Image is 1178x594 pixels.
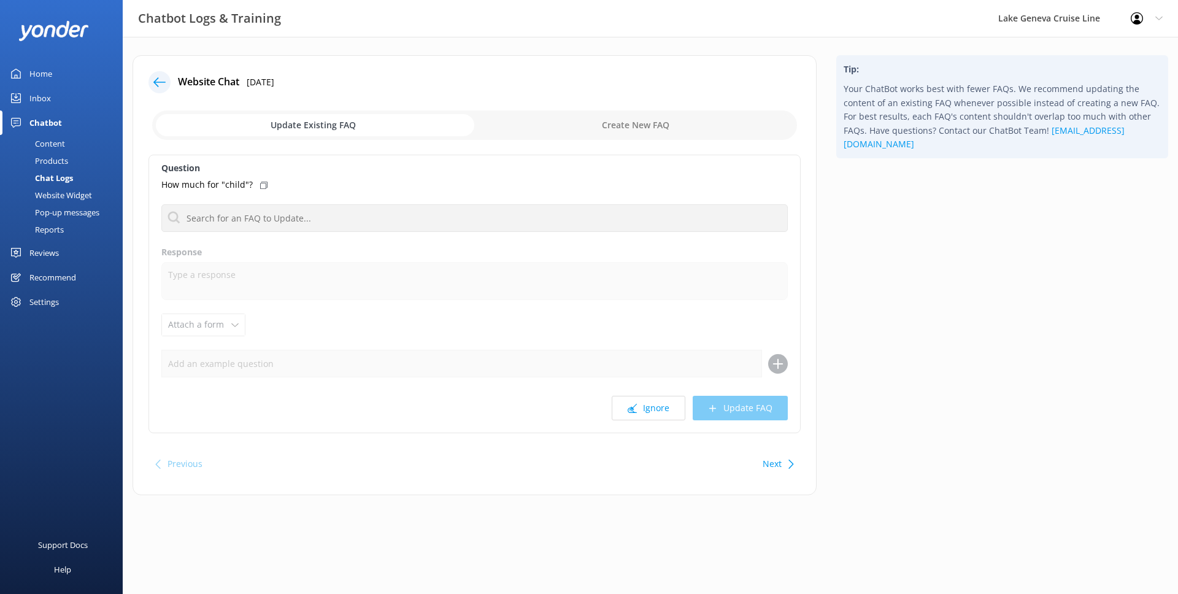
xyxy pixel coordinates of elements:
a: Website Widget [7,187,123,204]
label: Response [161,245,788,259]
button: Next [763,452,782,476]
div: Home [29,61,52,86]
h4: Tip: [844,63,1161,76]
a: [EMAIL_ADDRESS][DOMAIN_NAME] [844,125,1125,150]
div: Chat Logs [7,169,73,187]
img: yonder-white-logo.png [18,21,89,41]
div: Help [54,557,71,582]
a: Pop-up messages [7,204,123,221]
div: Content [7,135,65,152]
label: Question [161,161,788,175]
a: Products [7,152,123,169]
a: Chat Logs [7,169,123,187]
p: How much for "child"? [161,178,253,191]
h4: Website Chat [178,74,239,90]
p: Your ChatBot works best with fewer FAQs. We recommend updating the content of an existing FAQ whe... [844,82,1161,151]
div: Reviews [29,241,59,265]
div: Recommend [29,265,76,290]
div: Settings [29,290,59,314]
div: Reports [7,221,64,238]
input: Search for an FAQ to Update... [161,204,788,232]
button: Ignore [612,396,685,420]
input: Add an example question [161,350,762,377]
a: Reports [7,221,123,238]
a: Content [7,135,123,152]
h3: Chatbot Logs & Training [138,9,281,28]
div: Chatbot [29,110,62,135]
div: Products [7,152,68,169]
div: Pop-up messages [7,204,99,221]
div: Website Widget [7,187,92,204]
div: Support Docs [38,533,88,557]
p: [DATE] [247,75,274,89]
div: Inbox [29,86,51,110]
